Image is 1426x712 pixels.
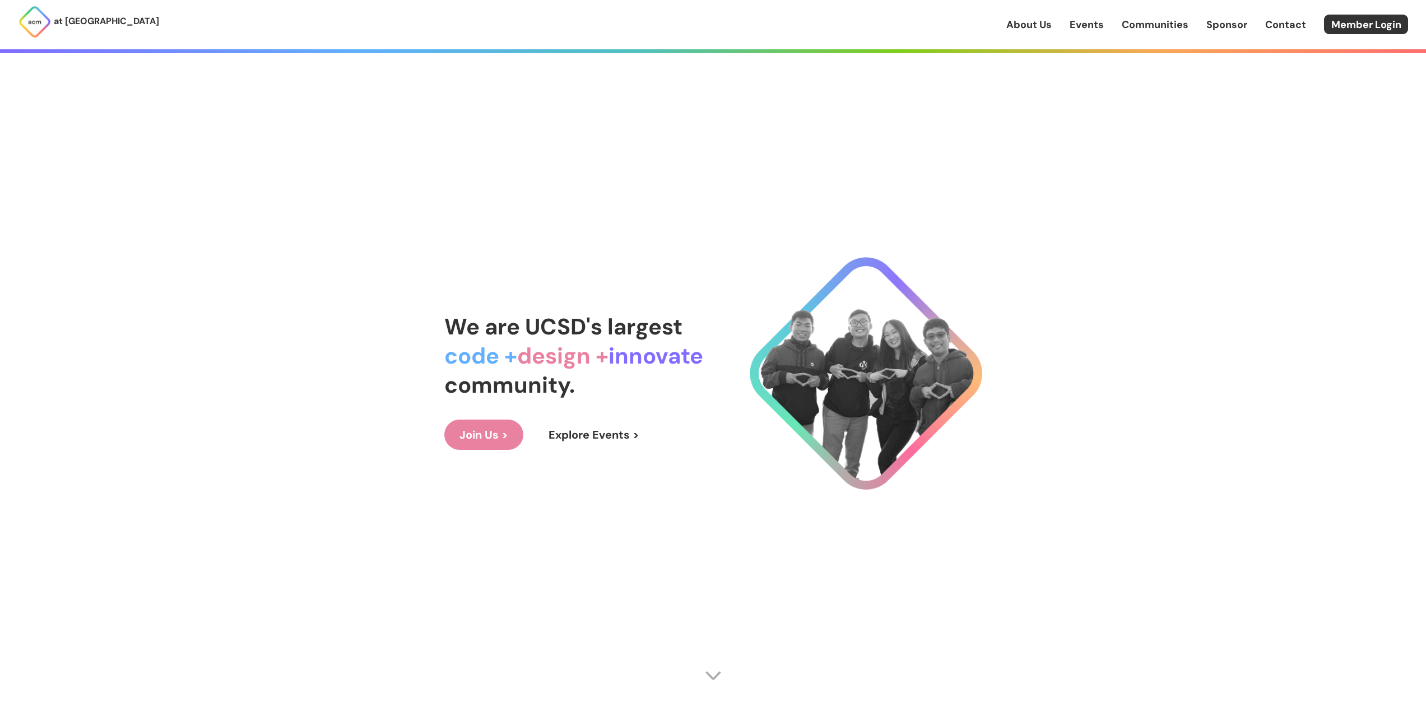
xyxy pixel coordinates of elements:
a: About Us [1006,17,1052,32]
p: at [GEOGRAPHIC_DATA] [54,14,159,29]
a: Contact [1265,17,1306,32]
a: Sponsor [1206,17,1247,32]
span: innovate [609,341,703,370]
a: Events [1070,17,1104,32]
a: Member Login [1324,15,1408,34]
img: Cool Logo [750,257,982,490]
span: design + [517,341,609,370]
span: code + [444,341,517,370]
img: ACM Logo [18,5,52,39]
span: We are UCSD's largest [444,312,682,341]
span: community. [444,370,575,399]
img: Scroll Arrow [705,667,722,684]
a: at [GEOGRAPHIC_DATA] [18,5,159,39]
a: Communities [1122,17,1188,32]
a: Join Us > [444,420,523,450]
a: Explore Events > [533,420,654,450]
